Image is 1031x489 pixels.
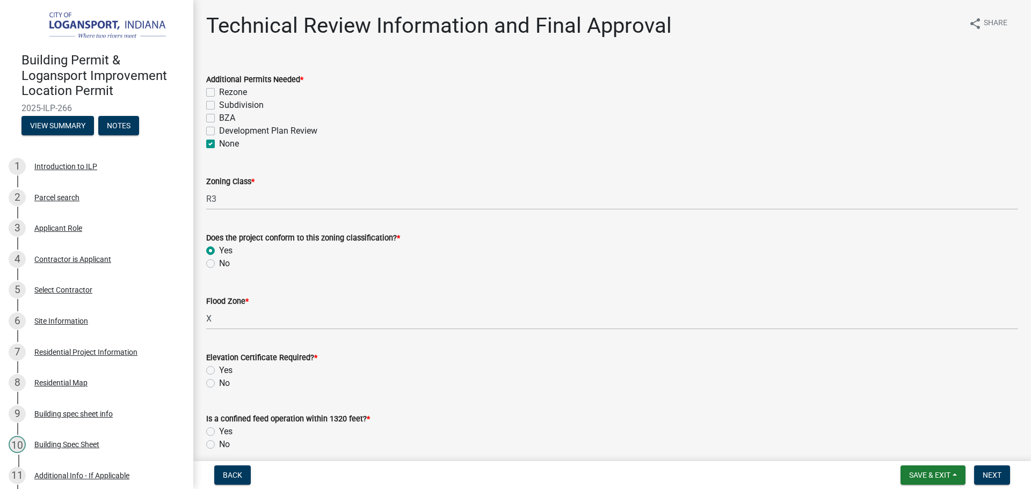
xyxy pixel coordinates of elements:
wm-modal-confirm: Notes [98,122,139,130]
label: No [219,257,230,270]
span: Save & Exit [909,471,950,479]
button: Back [214,465,251,485]
div: 7 [9,344,26,361]
div: 6 [9,312,26,330]
div: Select Contractor [34,286,92,294]
div: 8 [9,374,26,391]
label: No [219,438,230,451]
button: Save & Exit [901,465,965,485]
div: 4 [9,251,26,268]
button: Next [974,465,1010,485]
div: Parcel search [34,194,79,201]
div: 10 [9,436,26,453]
i: share [969,17,982,30]
h1: Technical Review Information and Final Approval [206,13,672,39]
label: Zoning Class [206,178,255,186]
div: Contractor is Applicant [34,256,111,263]
label: Does the project conform to this zoning classification? [206,235,400,242]
span: Share [984,17,1007,30]
div: Residential Project Information [34,348,137,356]
div: Building spec sheet info [34,410,113,418]
label: Elevation Certificate Required? [206,354,317,362]
div: 2 [9,189,26,206]
label: Flood Zone [206,298,249,305]
label: Yes [219,425,233,438]
div: 3 [9,220,26,237]
div: Building Spec Sheet [34,441,99,448]
label: Subdivision [219,99,264,112]
label: None [219,137,239,150]
h4: Building Permit & Logansport Improvement Location Permit [21,53,185,99]
span: Back [223,471,242,479]
div: 11 [9,467,26,484]
button: Notes [98,116,139,135]
button: shareShare [960,13,1016,34]
div: Residential Map [34,379,88,386]
div: Additional Info - If Applicable [34,472,129,479]
span: Next [983,471,1001,479]
img: City of Logansport, Indiana [21,11,176,41]
label: Rezone [219,86,247,99]
label: BZA [219,112,235,125]
div: Introduction to ILP [34,163,97,170]
label: No [219,377,230,390]
div: 5 [9,281,26,298]
label: Development Plan Review [219,125,317,137]
button: View Summary [21,116,94,135]
label: Yes [219,364,233,377]
label: Yes [219,244,233,257]
div: Applicant Role [34,224,82,232]
div: 1 [9,158,26,175]
div: 9 [9,405,26,422]
div: Site Information [34,317,88,325]
label: Is a confined feed operation within 1320 feet? [206,415,370,423]
span: 2025-ILP-266 [21,103,172,113]
wm-modal-confirm: Summary [21,122,94,130]
label: Additional Permits Needed [206,76,303,84]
